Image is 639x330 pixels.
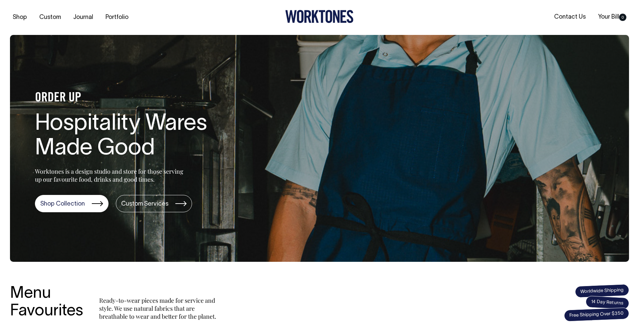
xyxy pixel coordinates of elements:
[37,12,64,23] a: Custom
[595,12,629,23] a: Your Bill0
[619,14,626,21] span: 0
[35,112,248,162] h1: Hospitality Wares Made Good
[575,284,629,298] span: Worldwide Shipping
[35,167,186,183] p: Worktones is a design studio and store for those serving up our favourite food, drinks and good t...
[103,12,131,23] a: Portfolio
[10,285,83,320] h3: Menu Favourites
[35,91,248,105] h4: ORDER UP
[71,12,96,23] a: Journal
[35,195,108,212] a: Shop Collection
[564,307,629,322] span: Free Shipping Over $350
[585,296,629,310] span: 14 Day Returns
[551,12,588,23] a: Contact Us
[116,195,192,212] a: Custom Services
[99,296,219,320] p: Ready-to-wear pieces made for service and style. We use natural fabrics that are breathable to we...
[10,12,30,23] a: Shop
